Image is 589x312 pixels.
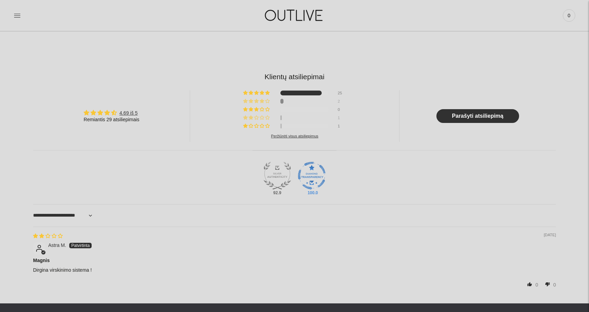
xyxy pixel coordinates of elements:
div: 86% (25) reviews with 5 star rating [243,91,271,95]
div: 25 [338,91,346,95]
select: Sort dropdown [33,207,94,224]
h2: Klientų atsiliepimai [33,72,556,82]
span: 0 [564,11,574,20]
div: Silver Authentic Shop. At least 90% of published reviews are verified reviews [263,162,291,191]
div: Diamond Transparent Shop. Published 100% of verified reviews received in total [298,162,325,191]
img: Judge.me Diamond Transparent Shop medal [298,162,325,189]
img: Judge.me Silver Authentic Shop medal [263,162,291,189]
div: 7% (2) reviews with 4 star rating [243,99,271,104]
a: Parašyti atsiliepimą [436,109,519,123]
span: [DATE] [544,232,556,238]
img: OUTLIVE [251,3,338,27]
div: 3% (1) reviews with 1 star rating [243,124,271,128]
span: down [542,279,553,289]
div: 3% (1) reviews with 2 star rating [243,115,271,120]
span: 0 [553,282,556,288]
span: up [524,279,535,289]
div: Average rating is 4.69 stars [84,109,139,117]
div: Peržiūrėti visus atsiliepimus [271,134,318,138]
span: 0 [535,282,538,288]
a: Judge.me Diamond Transparent Shop medal 100.0 [298,162,325,189]
a: 0 [563,8,575,23]
div: 1 [338,124,346,128]
span: Astra M. [48,242,66,248]
div: 100.0 [306,190,317,196]
a: Judge.me Silver Authentic Shop medal 92.9 [263,162,291,189]
b: Magnis [33,257,556,264]
p: Dirgina virskinimo sistema ! [33,267,556,274]
div: 2 [338,99,346,104]
div: 92.9 [272,190,283,196]
a: 4.69 iš 5 [120,110,138,116]
div: 1 [338,115,346,120]
div: Remiantis 29 atsiliepimais [84,116,139,123]
span: 2 star review [33,233,63,239]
